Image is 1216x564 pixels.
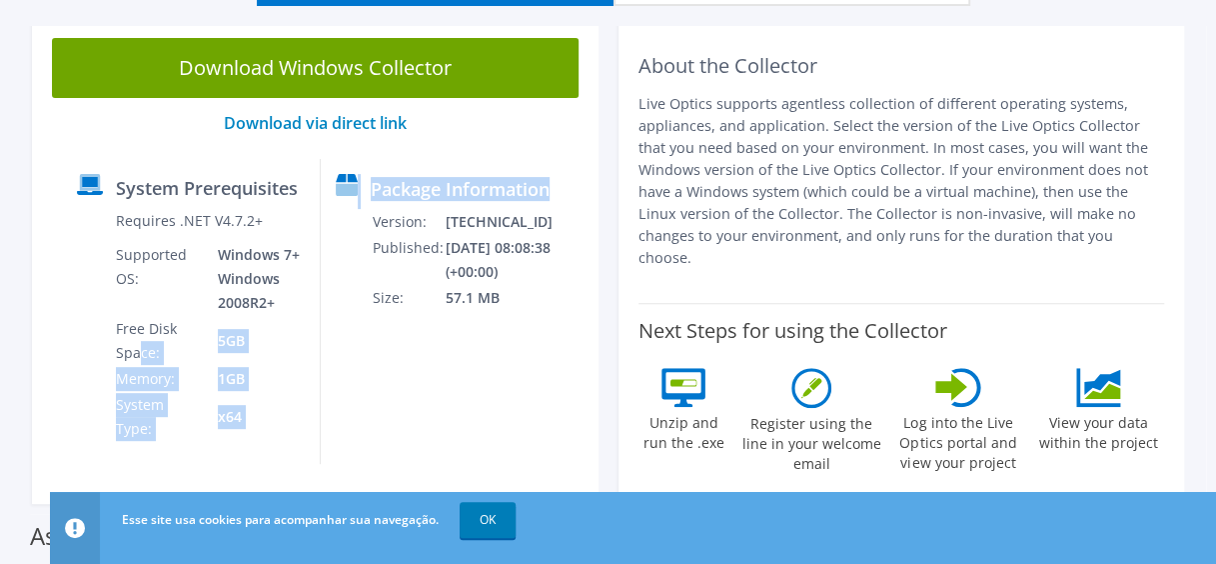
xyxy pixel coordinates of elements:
[638,54,1165,78] h2: About the Collector
[52,38,579,98] a: Download Windows Collector
[1033,407,1164,453] label: View your data within the project
[460,502,516,538] a: OK
[638,319,947,343] label: Next Steps for using the Collector
[203,366,305,392] td: 1GB
[30,526,584,546] label: Assessments supported by the Windows Collector
[115,316,203,366] td: Free Disk Space:
[372,285,445,311] td: Size:
[116,178,298,198] label: System Prerequisites
[638,93,1165,269] p: Live Optics supports agentless collection of different operating systems, appliances, and applica...
[740,408,883,474] label: Register using the line in your welcome email
[638,407,730,453] label: Unzip and run the .exe
[116,211,263,231] label: Requires .NET V4.7.2+
[445,209,590,235] td: [TECHNICAL_ID]
[122,511,439,528] span: Esse site usa cookies para acompanhar sua navegação.
[445,285,590,311] td: 57.1 MB
[892,407,1023,473] label: Log into the Live Optics portal and view your project
[203,242,305,316] td: Windows 7+ Windows 2008R2+
[224,112,407,134] a: Download via direct link
[115,366,203,392] td: Memory:
[115,392,203,442] td: System Type:
[203,392,305,442] td: x64
[445,235,590,285] td: [DATE] 08:08:38 (+00:00)
[203,316,305,366] td: 5GB
[371,179,550,199] label: Package Information
[372,209,445,235] td: Version:
[115,242,203,316] td: Supported OS:
[372,235,445,285] td: Published:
